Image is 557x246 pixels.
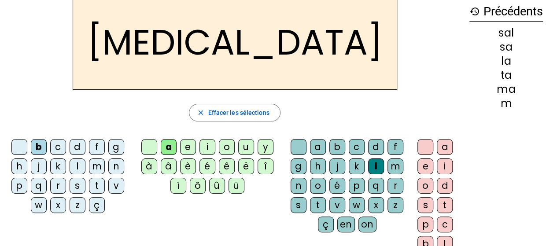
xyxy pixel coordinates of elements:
div: â [161,158,177,174]
div: m [89,158,105,174]
div: p [11,178,27,194]
div: ta [469,70,543,81]
div: a [437,139,453,155]
div: j [329,158,345,174]
div: on [358,217,376,232]
div: x [368,197,384,213]
div: ma [469,84,543,95]
div: r [387,178,403,194]
div: ü [229,178,244,194]
div: o [417,178,433,194]
div: y [258,139,273,155]
div: en [337,217,355,232]
div: à [141,158,157,174]
div: k [50,158,66,174]
div: m [469,98,543,109]
div: w [349,197,365,213]
div: o [310,178,326,194]
div: s [70,178,85,194]
div: o [219,139,235,155]
div: ç [89,197,105,213]
div: m [387,158,403,174]
div: q [368,178,384,194]
div: e [417,158,433,174]
div: i [437,158,453,174]
div: ô [190,178,206,194]
button: Effacer les sélections [189,104,280,121]
div: f [387,139,403,155]
div: v [329,197,345,213]
div: t [437,197,453,213]
div: d [437,178,453,194]
div: w [31,197,47,213]
div: la [469,56,543,66]
div: b [329,139,345,155]
mat-icon: close [196,109,204,117]
div: é [329,178,345,194]
mat-icon: history [469,6,480,17]
div: sal [469,28,543,38]
div: q [31,178,47,194]
div: c [50,139,66,155]
div: d [368,139,384,155]
div: h [11,158,27,174]
h3: Précédents [469,2,543,22]
div: s [417,197,433,213]
div: n [291,178,306,194]
div: j [31,158,47,174]
div: u [238,139,254,155]
div: ç [318,217,334,232]
div: û [209,178,225,194]
div: î [258,158,273,174]
div: t [310,197,326,213]
div: z [387,197,403,213]
span: Effacer les sélections [208,107,269,118]
div: é [199,158,215,174]
div: z [70,197,85,213]
div: g [108,139,124,155]
div: ë [238,158,254,174]
div: a [161,139,177,155]
div: i [199,139,215,155]
div: l [70,158,85,174]
div: a [310,139,326,155]
div: x [50,197,66,213]
div: r [50,178,66,194]
div: p [417,217,433,232]
div: f [89,139,105,155]
div: k [349,158,365,174]
div: c [437,217,453,232]
div: sa [469,42,543,52]
div: d [70,139,85,155]
div: b [31,139,47,155]
div: l [368,158,384,174]
div: n [108,158,124,174]
div: c [349,139,365,155]
div: h [310,158,326,174]
div: ê [219,158,235,174]
div: v [108,178,124,194]
div: g [291,158,306,174]
div: ï [170,178,186,194]
div: e [180,139,196,155]
div: p [349,178,365,194]
div: è [180,158,196,174]
div: t [89,178,105,194]
div: s [291,197,306,213]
